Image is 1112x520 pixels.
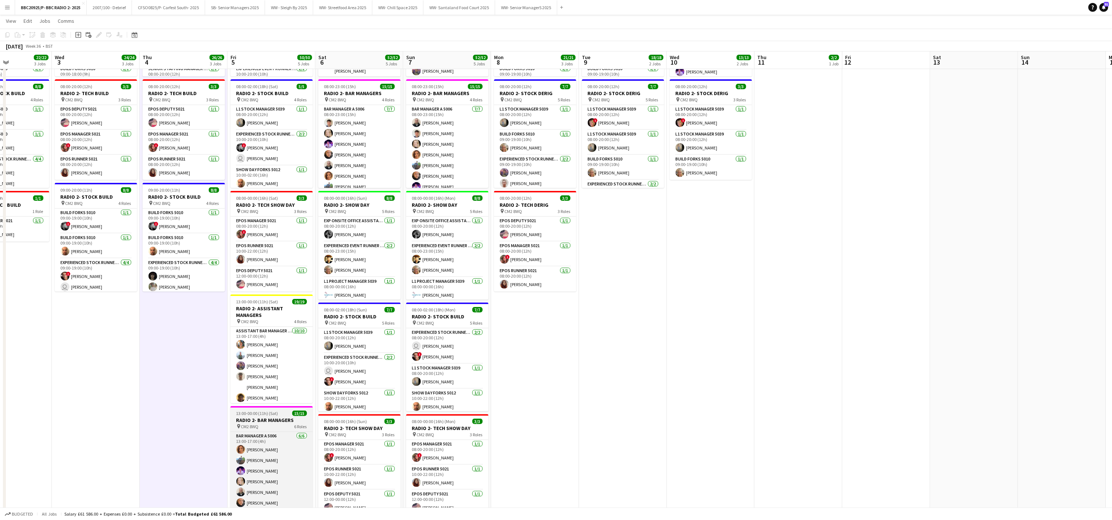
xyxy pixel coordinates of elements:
[292,299,307,304] span: 19/19
[582,90,664,97] h3: RADIO 2- STOCK DERIG
[21,16,35,26] a: Edit
[681,118,686,123] span: !
[406,79,489,188] app-job-card: 08:00-23:00 (15h)15/15RADIO 2- BAR MANAGERS CM2 8WQ4 RolesBar Manager A 50067/708:00-23:00 (15h)[...
[845,54,851,61] span: Fri
[318,389,401,414] app-card-role: Show Day Forks 50121/110:00-22:00 (12h)[PERSON_NAME]
[297,55,312,60] span: 50/50
[154,143,158,148] span: !
[55,79,137,180] app-job-card: 08:00-20:00 (12h)3/3RADIO 2- TECH BUILD CM2 8WQ3 RolesEPOS Deputy 50211/108:00-20:00 (12h)[PERSON...
[736,84,746,89] span: 3/3
[737,55,751,60] span: 13/13
[558,209,571,214] span: 3 Roles
[318,79,401,188] div: 08:00-23:00 (15h)15/15RADIO 2- BAR MANAGERS CM2 8WQ4 RolesBar Manager A 50067/708:00-23:00 (15h)[...
[670,54,679,61] span: Wed
[406,303,489,411] app-job-card: 08:00-02:00 (18h) (Mon)7/7RADIO 2- STOCK BUILD CM2 8WQ5 RolesExperienced Stock Runner 50122/208:0...
[24,18,32,24] span: Edit
[318,191,401,300] div: 08:00-00:00 (16h) (Sun)8/8RADIO 2- SHOW DAY CM2 8WQ5 RolesExp Onsite Office Assistant 50121/108:0...
[142,58,152,66] span: 4
[318,303,401,411] div: 08:00-02:00 (18h) (Sun)7/7RADIO 2- STOCK BUILD CM2 8WQ5 RolesL1 Stock Manager 50391/108:00-20:00 ...
[55,155,137,180] app-card-role: EPOS Runner 50211/108:00-20:00 (12h)[PERSON_NAME]
[1021,54,1030,61] span: Sun
[230,191,313,292] app-job-card: 08:00-00:00 (16h) (Sat)3/3RADIO 2- TECH SHOW DAY CM2 8WQ3 RolesEPOS Manager 50211/108:00-20:00 (1...
[55,54,64,61] span: Wed
[55,183,137,292] app-job-card: 09:00-20:00 (11h)8/8RADIO 2- STOCK BUILD CM2 8WQ4 RolesBuild Forks 50101/109:00-19:00 (10h)![PERS...
[317,58,326,66] span: 6
[505,209,522,214] span: CM2 8WQ
[505,255,510,259] span: !
[494,155,576,191] app-card-role: Experienced Stock Runner 50122/209:00-19:00 (10h)[PERSON_NAME][PERSON_NAME]
[55,234,137,259] app-card-role: Build Forks 50101/109:00-19:00 (10h)[PERSON_NAME]
[1020,58,1030,66] span: 14
[24,43,43,49] span: Week 36
[318,440,401,465] app-card-role: EPOS Manager 50211/108:00-20:00 (12h)![PERSON_NAME]
[318,414,401,515] div: 08:00-00:00 (16h) (Sun)3/3RADIO 2- TECH SHOW DAY CM2 8WQ3 RolesEPOS Manager 50211/108:00-20:00 (1...
[372,0,423,15] button: WW- Chill Space 2025
[294,424,307,429] span: 6 Roles
[494,217,576,242] app-card-role: EPOS Deputy 50211/108:00-20:00 (12h)[PERSON_NAME]
[406,105,489,194] app-card-role: Bar Manager A 50067/708:00-23:00 (15h)[PERSON_NAME][PERSON_NAME][PERSON_NAME][PERSON_NAME][PERSON...
[207,97,219,102] span: 3 Roles
[132,0,205,15] button: CFSO0825/P- Carfest South- 2025
[149,84,180,89] span: 08:00-20:00 (12h)
[149,187,180,193] span: 09:00-20:00 (11h)
[494,242,576,267] app-card-role: EPOS Manager 50211/108:00-20:00 (12h)![PERSON_NAME]
[55,194,137,200] h3: RADIO 2- STOCK BUILD
[292,411,307,416] span: 15/15
[298,61,312,66] div: 5 Jobs
[33,84,43,89] span: 8/8
[385,195,395,201] span: 8/8
[494,79,576,188] app-job-card: 08:00-20:00 (12h)7/7RADIO 2- STOCK DERIG CM2 8WQ5 RolesL1 Stock Manager 50391/108:00-20:00 (12h)[...
[15,0,87,15] button: BBC20925/P- BBC RADIO 2- 2025
[241,209,259,214] span: CM2 8WQ
[582,105,664,130] app-card-role: L1 Stock Manager 50391/108:00-20:00 (12h)![PERSON_NAME]
[581,58,590,66] span: 9
[31,97,43,102] span: 4 Roles
[153,201,171,206] span: CM2 8WQ
[588,84,620,89] span: 08:00-20:00 (12h)
[61,84,93,89] span: 08:00-20:00 (12h)
[382,209,395,214] span: 5 Roles
[143,130,225,155] app-card-role: EPOS Manager 50211/108:00-20:00 (12h)![PERSON_NAME]
[670,79,752,180] app-job-card: 08:00-20:00 (12h)3/3RADIO 2- STOCK DERIG CM2 8WQ3 RolesL1 Stock Manager 50391/108:00-20:00 (12h)!...
[473,55,488,60] span: 52/52
[121,187,131,193] span: 8/8
[242,143,246,148] span: !
[143,209,225,234] app-card-role: Build Forks 50101/109:00-19:00 (10h)![PERSON_NAME]
[829,61,839,66] div: 1 Job
[294,97,307,102] span: 4 Roles
[297,195,307,201] span: 3/3
[242,230,246,234] span: !
[236,299,278,304] span: 13:00-00:00 (11h) (Sat)
[318,490,401,515] app-card-role: EPOS Deputy 50211/112:00-00:00 (12h)[PERSON_NAME]
[406,364,489,389] app-card-role: L1 Stock Manager 50391/108:00-20:00 (12h)[PERSON_NAME]
[34,61,48,66] div: 3 Jobs
[505,97,522,102] span: CM2 8WQ
[418,352,422,357] span: !
[230,406,313,515] div: 13:00-00:00 (11h) (Sat)15/15RADIO 2- BAR MANAGERS CM2 8WQ6 RolesBar Manager A 50066/613:00-17:00 ...
[143,183,225,292] div: 09:00-20:00 (11h)8/8RADIO 2- STOCK BUILD CM2 8WQ4 RolesBuild Forks 50101/109:00-19:00 (10h)![PERS...
[230,295,313,403] div: 13:00-00:00 (11h) (Sat)19/19RADIO 2- ASSISTANT MANAGERS CM2 8WQ4 RolesAssistant Bar Manager 50061...
[143,194,225,200] h3: RADIO 2- STOCK BUILD
[582,79,664,188] app-job-card: 08:00-20:00 (12h)7/7RADIO 2- STOCK DERIG CM2 8WQ5 RolesL1 Stock Manager 50391/108:00-20:00 (12h)!...
[236,411,278,416] span: 13:00-00:00 (11h) (Sat)
[406,54,415,61] span: Sun
[493,58,504,66] span: 8
[241,319,259,324] span: CM2 8WQ
[318,202,401,208] h3: RADIO 2- SHOW DAY
[318,217,401,242] app-card-role: Exp Onsite Office Assistant 50121/108:00-20:00 (12h)[PERSON_NAME]
[294,209,307,214] span: 3 Roles
[241,424,259,429] span: CM2 8WQ
[406,191,489,300] app-job-card: 08:00-00:00 (16h) (Mon)8/8RADIO 2- SHOW DAY CM2 8WQ5 RolesExp Onsite Office Assistant 50121/108:0...
[143,259,225,315] app-card-role: Experienced Stock Runner 50124/409:00-19:00 (10h)[PERSON_NAME][PERSON_NAME]
[154,222,158,226] span: !
[417,320,435,326] span: CM2 8WQ
[207,201,219,206] span: 4 Roles
[55,259,137,315] app-card-role: Experienced Stock Runner 50124/409:00-19:00 (10h)![PERSON_NAME] [PERSON_NAME]
[494,191,576,292] div: 08:00-20:00 (12h)3/3RADIO 2- TECH DERIG CM2 8WQ3 RolesEPOS Deputy 50211/108:00-20:00 (12h)[PERSON...
[680,97,698,102] span: CM2 8WQ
